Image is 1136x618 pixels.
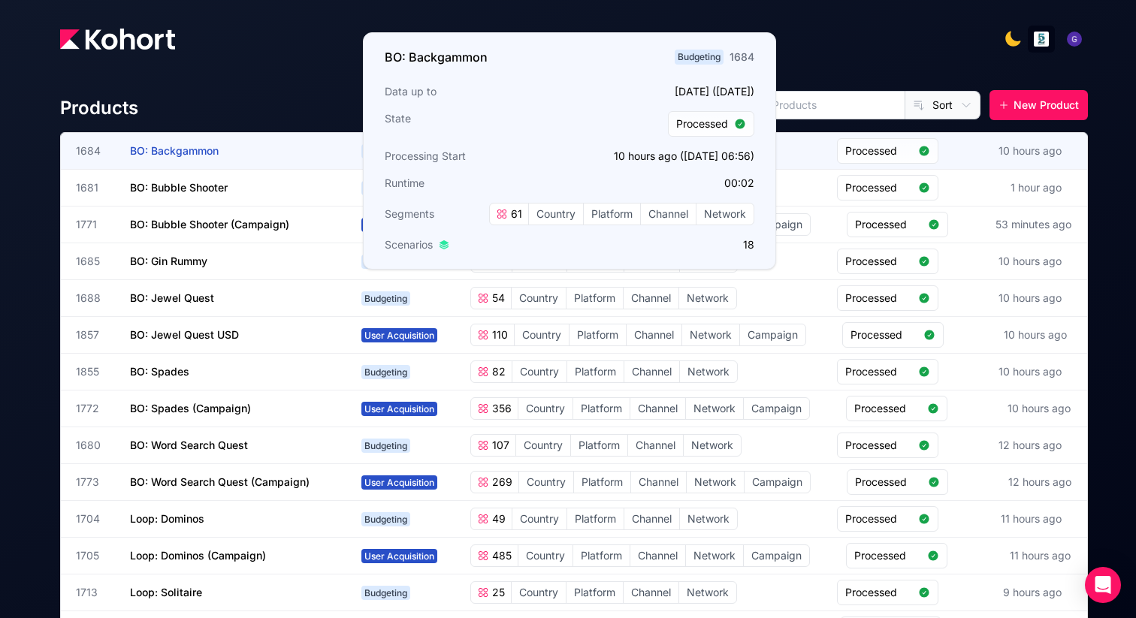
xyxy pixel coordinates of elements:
[574,472,630,493] span: Platform
[745,214,810,235] span: Campaign
[996,140,1065,161] div: 10 hours ago
[385,207,434,222] span: Segments
[518,398,573,419] span: Country
[584,203,640,225] span: Platform
[529,203,583,225] span: Country
[624,508,679,529] span: Channel
[130,144,219,157] span: BO: Backgammon
[628,435,683,456] span: Channel
[624,361,679,382] span: Channel
[1014,98,1079,113] span: New Product
[1008,177,1065,198] div: 1 hour ago
[641,203,696,225] span: Channel
[385,176,565,191] h3: Runtime
[996,251,1065,272] div: 10 hours ago
[845,438,912,453] span: Processed
[571,435,627,456] span: Platform
[361,328,437,342] span: User Acquisition
[385,84,565,99] h3: Data up to
[696,203,754,225] span: Network
[845,511,912,526] span: Processed
[687,472,744,493] span: Network
[730,50,754,65] div: 1684
[361,549,437,563] span: User Acquisition
[512,361,566,382] span: Country
[724,176,754,189] app-duration-counter: 00:02
[76,180,112,195] span: 1681
[489,438,509,453] span: 107
[518,545,573,566] span: Country
[130,291,214,304] span: BO: Jewel Quest
[130,365,189,378] span: BO: Spades
[361,181,410,195] span: Budgeting
[76,548,112,563] span: 1705
[489,585,505,600] span: 25
[76,291,112,306] span: 1688
[624,582,678,603] span: Channel
[570,324,626,345] span: Platform
[130,512,204,525] span: Loop: Dominos
[130,181,228,194] span: BO: Bubble Shooter
[76,143,112,158] span: 1684
[850,327,917,342] span: Processed
[489,291,505,306] span: 54
[512,582,566,603] span: Country
[76,585,112,600] span: 1713
[519,472,573,493] span: Country
[679,288,736,309] span: Network
[385,48,488,66] h3: BO: Backgammon
[130,218,289,231] span: BO: Bubble Shooter (Campaign)
[574,237,754,252] p: 18
[932,98,953,113] span: Sort
[631,472,686,493] span: Channel
[845,143,912,158] span: Processed
[516,435,570,456] span: Country
[684,435,741,456] span: Network
[686,398,743,419] span: Network
[624,288,678,309] span: Channel
[744,545,809,566] span: Campaign
[361,439,410,453] span: Budgeting
[361,402,437,416] span: User Acquisition
[854,401,921,416] span: Processed
[512,508,566,529] span: Country
[675,50,724,65] span: Budgeting
[76,438,112,453] span: 1680
[680,361,737,382] span: Network
[60,29,175,50] img: Kohort logo
[130,255,207,267] span: BO: Gin Rummy
[1000,582,1065,603] div: 9 hours ago
[385,237,433,252] span: Scenarios
[76,364,112,379] span: 1855
[76,217,112,232] span: 1771
[566,582,623,603] span: Platform
[745,472,810,493] span: Campaign
[1007,545,1074,566] div: 11 hours ago
[854,548,921,563] span: Processed
[996,288,1065,309] div: 10 hours ago
[855,217,922,232] span: Processed
[1001,324,1070,345] div: 10 hours ago
[573,398,630,419] span: Platform
[567,508,624,529] span: Platform
[845,364,912,379] span: Processed
[708,92,905,119] input: Search Products
[630,398,685,419] span: Channel
[76,327,112,342] span: 1857
[998,508,1065,529] div: 11 hours ago
[744,398,809,419] span: Campaign
[76,401,112,416] span: 1772
[489,401,512,416] span: 356
[130,475,310,488] span: BO: Word Search Quest (Campaign)
[996,361,1065,382] div: 10 hours ago
[574,84,754,99] p: [DATE] ([DATE])
[361,291,410,306] span: Budgeting
[130,402,251,415] span: BO: Spades (Campaign)
[489,548,512,563] span: 485
[740,324,805,345] span: Campaign
[630,545,685,566] span: Channel
[76,254,112,269] span: 1685
[60,96,138,120] h4: Products
[489,475,512,490] span: 269
[1034,32,1049,47] img: logo_logo_images_1_20240607072359498299_20240828135028712857.jpeg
